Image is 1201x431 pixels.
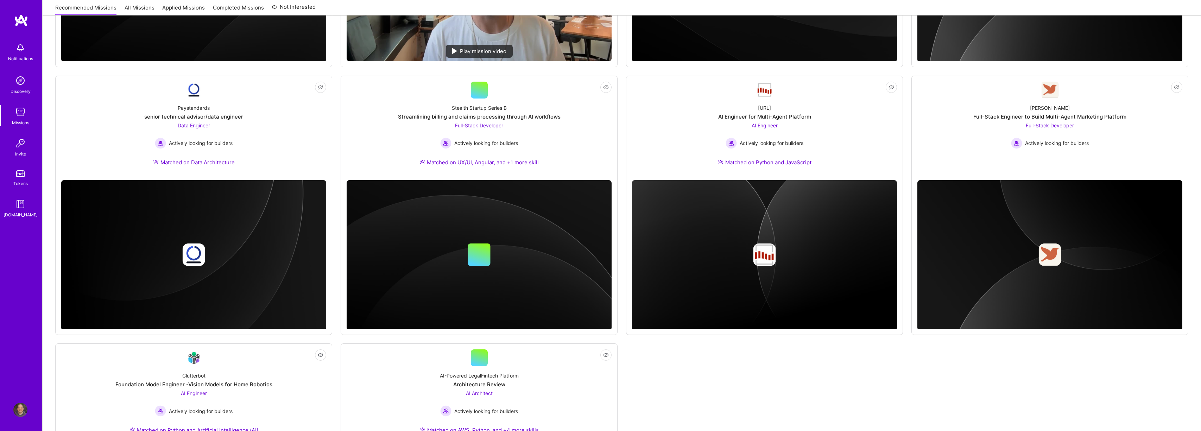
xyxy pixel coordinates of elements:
img: Company Logo [185,350,202,366]
div: Notifications [8,55,33,62]
div: Discovery [11,88,31,95]
span: AI Engineer [752,122,778,128]
div: Play mission video [446,45,513,58]
div: Stealth Startup Series B [452,104,507,112]
a: Company Logo[PERSON_NAME]Full-Stack Engineer to Build Multi-Agent Marketing PlatformFull-Stack De... [917,82,1182,175]
i: icon EyeClosed [318,84,323,90]
span: Actively looking for builders [454,407,518,415]
i: icon EyeClosed [603,352,609,358]
i: icon EyeClosed [318,352,323,358]
div: Paystandards [178,104,210,112]
a: Completed Missions [213,4,264,15]
img: Actively looking for builders [440,405,451,417]
div: Matched on Python and JavaScript [718,159,811,166]
div: Matched on UX/UI, Angular, and +1 more skill [419,159,539,166]
img: Actively looking for builders [726,138,737,149]
img: Ateam Purple Icon [718,159,723,165]
img: Invite [13,136,27,150]
img: Company logo [1039,243,1061,266]
img: Actively looking for builders [155,138,166,149]
img: guide book [13,197,27,211]
a: Applied Missions [162,4,205,15]
img: Ateam Purple Icon [153,159,159,165]
img: Company Logo [756,83,773,97]
a: Recommended Missions [55,4,116,15]
div: Clutterbot [182,372,206,379]
img: Company Logo [1042,82,1058,98]
div: Foundation Model Engineer -Vision Models for Home Robotics [115,381,272,388]
img: Ateam Purple Icon [419,159,425,165]
span: Actively looking for builders [169,139,233,147]
span: Full-Stack Developer [1026,122,1074,128]
div: Missions [12,119,29,126]
img: Company logo [753,243,776,266]
span: Actively looking for builders [454,139,518,147]
div: AI Engineer for Multi-Agent Platform [718,113,811,120]
div: [PERSON_NAME] [1030,104,1070,112]
img: cover [917,180,1182,330]
img: Actively looking for builders [155,405,166,417]
div: AI-Powered LegalFintech Platform [440,372,519,379]
img: cover [61,180,326,330]
img: teamwork [13,105,27,119]
a: User Avatar [12,403,29,417]
div: Invite [15,150,26,158]
div: Architecture Review [453,381,505,388]
img: tokens [16,170,25,177]
span: AI Architect [466,390,493,396]
img: Actively looking for builders [1011,138,1022,149]
img: Company logo [183,243,205,266]
img: play [452,48,457,54]
div: Tokens [13,180,28,187]
span: Full-Stack Developer [455,122,503,128]
img: cover [632,180,897,330]
div: senior technical advisor/data engineer [144,113,243,120]
i: icon EyeClosed [1174,84,1180,90]
div: Streamlining billing and claims processing through AI workflows [398,113,561,120]
span: AI Engineer [181,390,207,396]
img: Company Logo [185,82,202,99]
span: Actively looking for builders [1025,139,1089,147]
span: Actively looking for builders [169,407,233,415]
a: All Missions [125,4,154,15]
img: cover [347,180,612,330]
img: bell [13,41,27,55]
a: Company Logo[URL]AI Engineer for Multi-Agent PlatformAI Engineer Actively looking for buildersAct... [632,82,897,175]
a: Not Interested [272,3,316,15]
i: icon EyeClosed [889,84,894,90]
a: Stealth Startup Series BStreamlining billing and claims processing through AI workflowsFull-Stack... [347,82,612,175]
div: [DOMAIN_NAME] [4,211,38,218]
a: Company LogoPaystandardssenior technical advisor/data engineerData Engineer Actively looking for ... [61,82,326,175]
div: [URL] [758,104,771,112]
span: Data Engineer [178,122,210,128]
img: Actively looking for builders [440,138,451,149]
img: User Avatar [13,403,27,417]
div: Full-Stack Engineer to Build Multi-Agent Marketing Platform [973,113,1126,120]
img: logo [14,14,28,27]
img: discovery [13,74,27,88]
i: icon EyeClosed [603,84,609,90]
div: Matched on Data Architecture [153,159,235,166]
span: Actively looking for builders [740,139,803,147]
